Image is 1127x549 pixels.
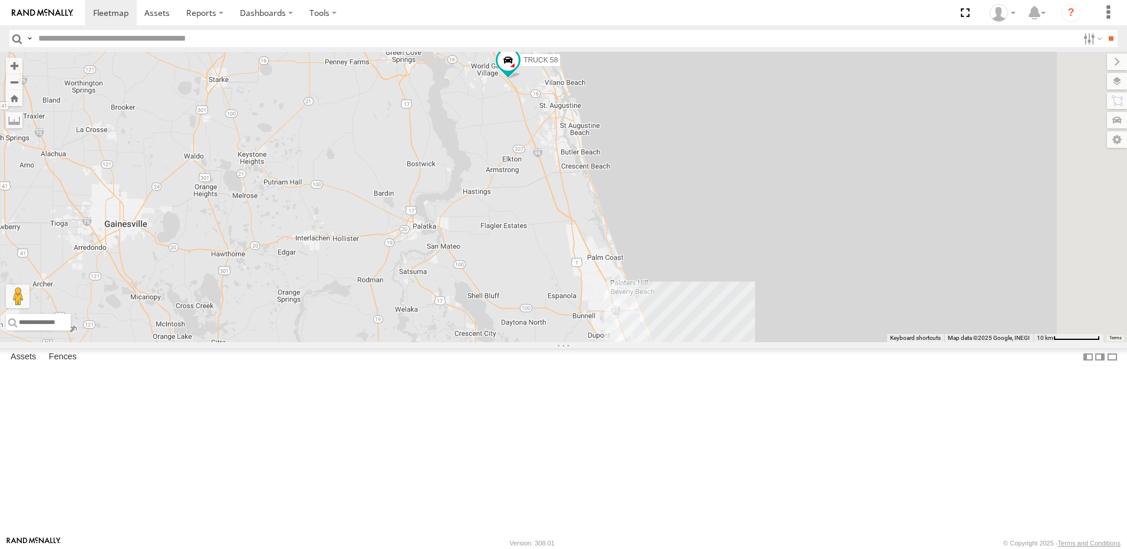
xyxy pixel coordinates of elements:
[1003,540,1121,547] div: © Copyright 2025 -
[43,349,83,365] label: Fences
[12,9,73,17] img: rand-logo.svg
[890,334,941,342] button: Keyboard shortcuts
[1037,335,1053,341] span: 10 km
[1094,348,1106,365] label: Dock Summary Table to the Right
[6,90,22,106] button: Zoom Home
[510,540,555,547] div: Version: 308.01
[1106,348,1118,365] label: Hide Summary Table
[5,349,42,365] label: Assets
[6,285,29,308] button: Drag Pegman onto the map to open Street View
[948,335,1030,341] span: Map data ©2025 Google, INEGI
[6,74,22,90] button: Zoom out
[25,30,34,47] label: Search Query
[1062,4,1080,22] i: ?
[6,537,61,549] a: Visit our Website
[523,56,558,64] span: TRUCK 58
[986,4,1020,22] div: Thomas Crowe
[6,112,22,128] label: Measure
[6,58,22,74] button: Zoom in
[1058,540,1121,547] a: Terms and Conditions
[1079,30,1104,47] label: Search Filter Options
[1082,348,1094,365] label: Dock Summary Table to the Left
[1033,334,1103,342] button: Map Scale: 10 km per 75 pixels
[1109,336,1122,340] a: Terms (opens in new tab)
[1107,131,1127,148] label: Map Settings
